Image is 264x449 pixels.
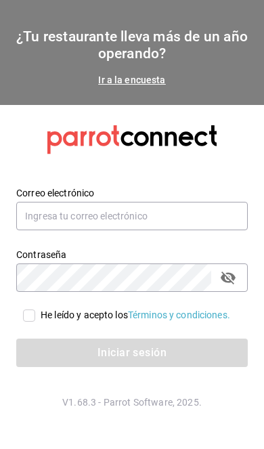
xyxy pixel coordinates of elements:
[98,74,165,85] a: Ir a la encuesta
[16,250,248,259] label: Contraseña
[16,188,248,198] label: Correo electrónico
[41,308,230,322] div: He leído y acepto los
[16,395,248,409] p: V1.68.3 - Parrot Software, 2025.
[217,266,240,289] button: passwordField
[16,202,248,230] input: Ingresa tu correo electrónico
[128,309,230,320] a: Términos y condiciones.
[16,28,248,62] h1: ¿Tu restaurante lleva más de un año operando?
